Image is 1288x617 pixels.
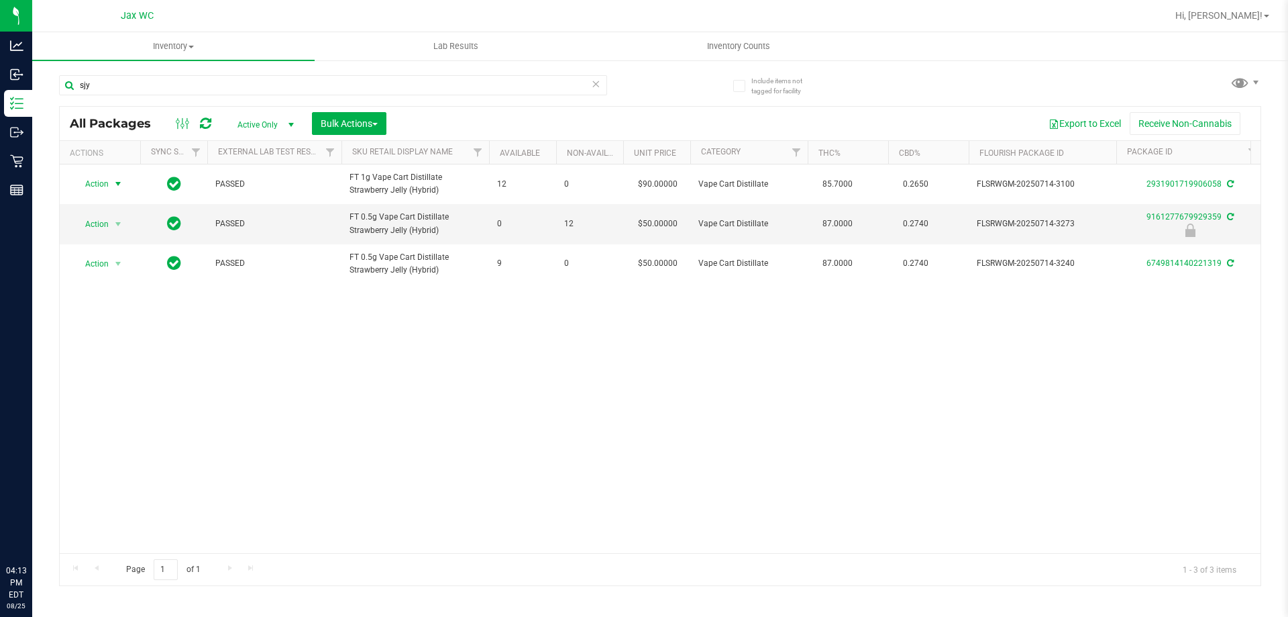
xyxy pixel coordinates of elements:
[319,141,341,164] a: Filter
[215,218,333,230] span: PASSED
[315,32,597,60] a: Lab Results
[167,254,181,273] span: In Sync
[1225,179,1234,189] span: Sync from Compliance System
[816,254,859,273] span: 87.0000
[70,116,164,131] span: All Packages
[896,214,935,234] span: 0.2740
[415,40,496,52] span: Lab Results
[1114,224,1266,237] div: Launch Hold
[154,559,178,580] input: 1
[73,254,109,273] span: Action
[567,148,627,158] a: Non-Available
[1146,212,1222,222] a: 9161277679929359
[1130,112,1240,135] button: Receive Non-Cannabis
[10,97,23,110] inline-svg: Inventory
[1175,10,1263,21] span: Hi, [PERSON_NAME]!
[631,254,684,273] span: $50.00000
[59,75,607,95] input: Search Package ID, Item Name, SKU, Lot or Part Number...
[185,141,207,164] a: Filter
[350,211,481,236] span: FT 0.5g Vape Cart Distillate Strawberry Jelly (Hybrid)
[1225,212,1234,222] span: Sync from Compliance System
[896,175,935,194] span: 0.2650
[500,148,540,158] a: Available
[1127,147,1173,156] a: Package ID
[10,183,23,197] inline-svg: Reports
[818,148,841,158] a: THC%
[167,175,181,193] span: In Sync
[698,178,800,191] span: Vape Cart Distillate
[110,215,127,234] span: select
[698,218,800,230] span: Vape Cart Distillate
[816,214,859,234] span: 87.0000
[816,175,859,194] span: 85.7000
[786,141,808,164] a: Filter
[32,32,315,60] a: Inventory
[215,178,333,191] span: PASSED
[10,154,23,168] inline-svg: Retail
[73,215,109,234] span: Action
[350,171,481,197] span: FT 1g Vape Cart Distillate Strawberry Jelly (Hybrid)
[10,39,23,52] inline-svg: Analytics
[10,68,23,81] inline-svg: Inbound
[497,218,548,230] span: 0
[751,76,818,96] span: Include items not tagged for facility
[634,148,676,158] a: Unit Price
[597,32,879,60] a: Inventory Counts
[6,565,26,601] p: 04:13 PM EDT
[631,175,684,194] span: $90.00000
[977,257,1108,270] span: FLSRWGM-20250714-3240
[896,254,935,273] span: 0.2740
[1172,559,1247,579] span: 1 - 3 of 3 items
[698,257,800,270] span: Vape Cart Distillate
[1040,112,1130,135] button: Export to Excel
[121,10,154,21] span: Jax WC
[1146,258,1222,268] a: 6749814140221319
[497,178,548,191] span: 12
[70,148,135,158] div: Actions
[218,147,323,156] a: External Lab Test Result
[110,175,127,193] span: select
[701,147,741,156] a: Category
[115,559,211,580] span: Page of 1
[151,147,203,156] a: Sync Status
[10,126,23,139] inline-svg: Outbound
[6,601,26,611] p: 08/25
[979,148,1064,158] a: Flourish Package ID
[497,257,548,270] span: 9
[631,214,684,234] span: $50.00000
[899,148,920,158] a: CBD%
[977,178,1108,191] span: FLSRWGM-20250714-3100
[32,40,315,52] span: Inventory
[564,218,615,230] span: 12
[321,118,378,129] span: Bulk Actions
[689,40,788,52] span: Inventory Counts
[350,251,481,277] span: FT 0.5g Vape Cart Distillate Strawberry Jelly (Hybrid)
[167,214,181,233] span: In Sync
[1225,258,1234,268] span: Sync from Compliance System
[1242,141,1264,164] a: Filter
[312,112,386,135] button: Bulk Actions
[977,218,1108,230] span: FLSRWGM-20250714-3273
[73,175,109,193] span: Action
[1146,179,1222,189] a: 2931901719906058
[564,257,615,270] span: 0
[215,257,333,270] span: PASSED
[13,510,54,550] iframe: Resource center
[564,178,615,191] span: 0
[352,147,453,156] a: Sku Retail Display Name
[110,254,127,273] span: select
[467,141,489,164] a: Filter
[591,75,600,93] span: Clear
